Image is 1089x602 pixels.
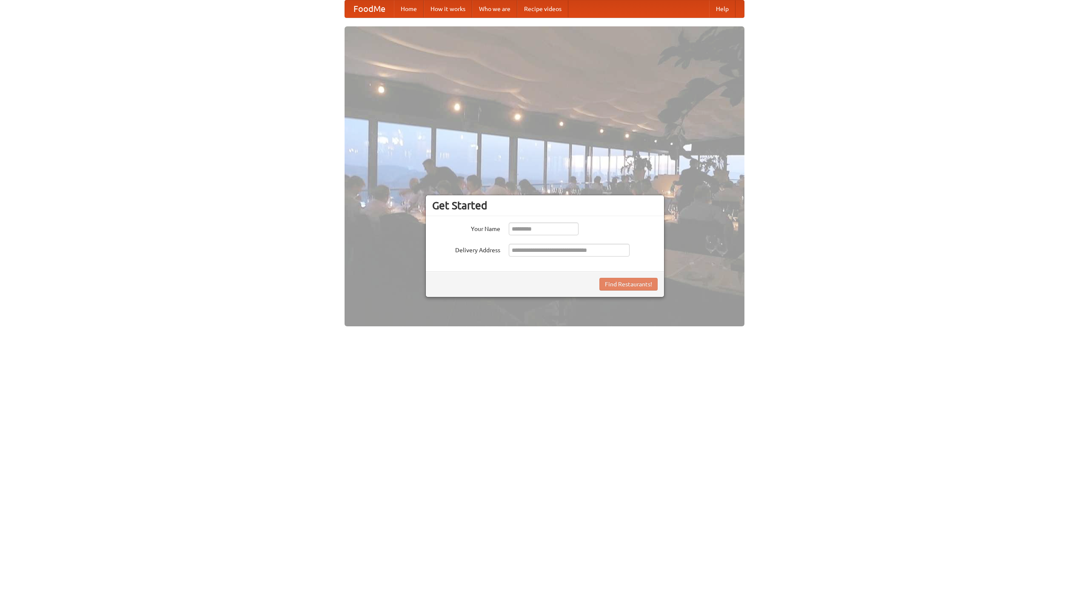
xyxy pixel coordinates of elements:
a: Home [394,0,424,17]
a: Who we are [472,0,517,17]
h3: Get Started [432,199,658,212]
label: Your Name [432,223,500,233]
a: Help [709,0,736,17]
a: How it works [424,0,472,17]
button: Find Restaurants! [599,278,658,291]
label: Delivery Address [432,244,500,254]
a: Recipe videos [517,0,568,17]
a: FoodMe [345,0,394,17]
